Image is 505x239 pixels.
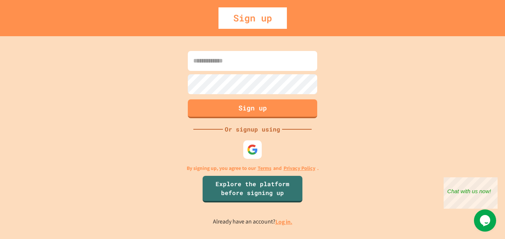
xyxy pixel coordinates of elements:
a: Privacy Policy [284,164,315,172]
div: Sign up [218,7,287,29]
p: Already have an account? [213,217,292,226]
button: Sign up [188,99,317,118]
iframe: chat widget [474,209,498,232]
a: Explore the platform before signing up [203,176,302,202]
p: By signing up, you agree to our and . [187,164,319,172]
a: Log in. [275,218,292,226]
a: Terms [258,164,271,172]
img: google-icon.svg [247,144,258,155]
iframe: chat widget [444,177,498,209]
div: Or signup using [223,125,282,134]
